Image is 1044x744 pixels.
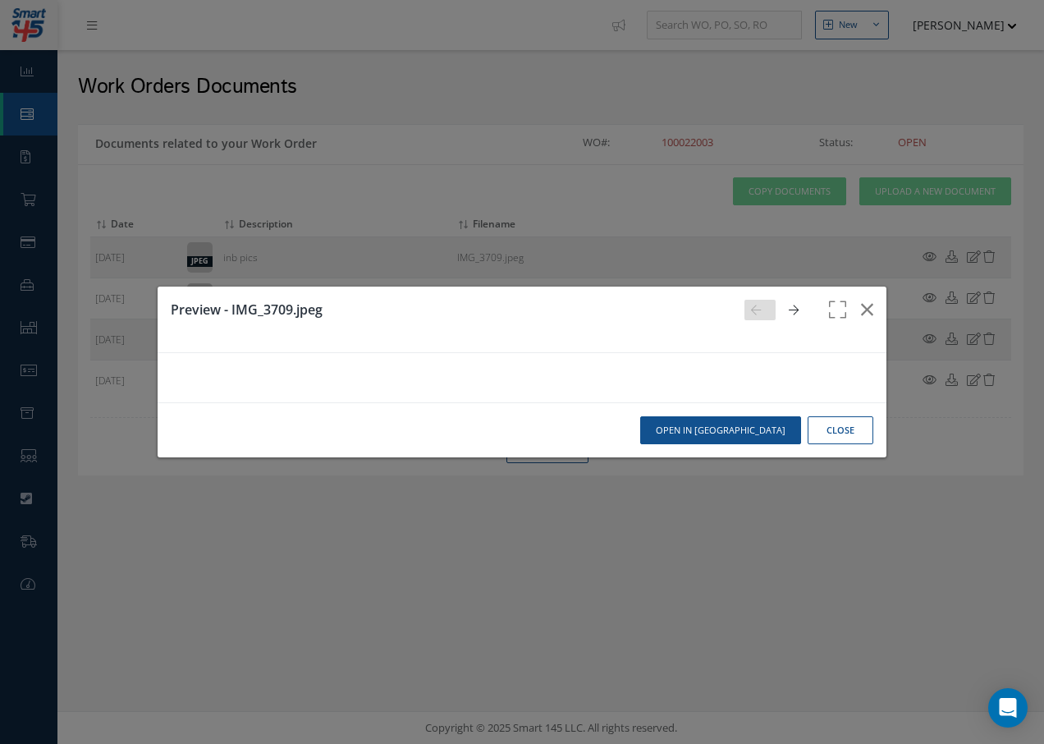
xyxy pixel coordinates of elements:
button: Open in [GEOGRAPHIC_DATA] [640,416,801,445]
img: asset [515,372,529,385]
div: Open Intercom Messenger [988,688,1028,728]
button: Close [808,416,873,445]
a: Go Next [782,300,813,320]
h3: Preview - IMG_3709.jpeg [171,300,731,319]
